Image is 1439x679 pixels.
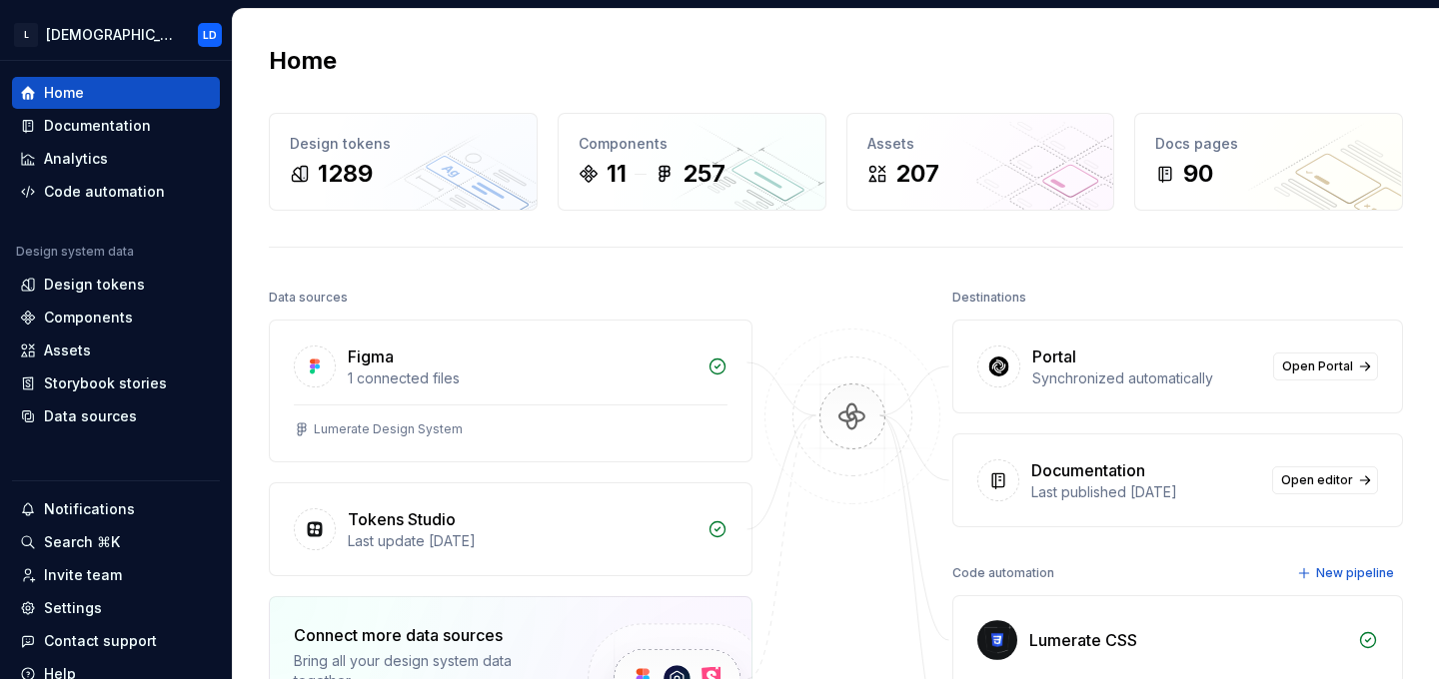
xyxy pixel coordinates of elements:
[12,526,220,558] button: Search ⌘K
[269,320,752,462] a: Figma1 connected filesLumerate Design System
[12,625,220,657] button: Contact support
[867,134,1094,154] div: Assets
[1281,472,1353,488] span: Open editor
[203,27,217,43] div: LD
[348,368,696,388] div: 1 connected files
[846,113,1115,211] a: Assets207
[44,565,122,585] div: Invite team
[44,406,137,426] div: Data sources
[1316,565,1394,581] span: New pipeline
[12,335,220,366] a: Assets
[269,45,337,77] h2: Home
[44,116,151,136] div: Documentation
[1031,458,1145,482] div: Documentation
[348,344,394,368] div: Figma
[1029,628,1137,652] div: Lumerate CSS
[16,244,134,260] div: Design system data
[579,134,805,154] div: Components
[14,23,38,47] div: L
[44,182,165,202] div: Code automation
[12,269,220,301] a: Design tokens
[952,559,1054,587] div: Code automation
[348,507,456,531] div: Tokens Studio
[290,134,517,154] div: Design tokens
[294,623,554,647] div: Connect more data sources
[12,110,220,142] a: Documentation
[1291,559,1403,587] button: New pipeline
[348,531,696,551] div: Last update [DATE]
[1032,368,1261,388] div: Synchronized automatically
[12,302,220,334] a: Components
[1032,344,1076,368] div: Portal
[1273,352,1378,380] a: Open Portal
[558,113,826,211] a: Components11257
[44,598,102,618] div: Settings
[12,592,220,624] a: Settings
[952,284,1026,312] div: Destinations
[1155,134,1382,154] div: Docs pages
[269,482,752,576] a: Tokens StudioLast update [DATE]
[314,421,463,437] div: Lumerate Design System
[44,340,91,360] div: Assets
[1183,158,1213,190] div: 90
[44,83,84,103] div: Home
[12,367,220,399] a: Storybook stories
[1282,358,1353,374] span: Open Portal
[44,499,135,519] div: Notifications
[44,149,108,169] div: Analytics
[1134,113,1403,211] a: Docs pages90
[12,77,220,109] a: Home
[12,559,220,591] a: Invite team
[44,373,167,393] div: Storybook stories
[44,631,157,651] div: Contact support
[4,13,228,56] button: L[DEMOGRAPHIC_DATA]LD
[607,158,627,190] div: 11
[269,113,538,211] a: Design tokens1289
[12,493,220,525] button: Notifications
[1272,466,1378,494] a: Open editor
[12,400,220,432] a: Data sources
[12,143,220,175] a: Analytics
[44,532,120,552] div: Search ⌘K
[44,275,145,295] div: Design tokens
[12,176,220,208] a: Code automation
[1031,482,1260,502] div: Last published [DATE]
[683,158,725,190] div: 257
[269,284,348,312] div: Data sources
[318,158,373,190] div: 1289
[44,308,133,328] div: Components
[895,158,939,190] div: 207
[46,25,174,45] div: [DEMOGRAPHIC_DATA]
